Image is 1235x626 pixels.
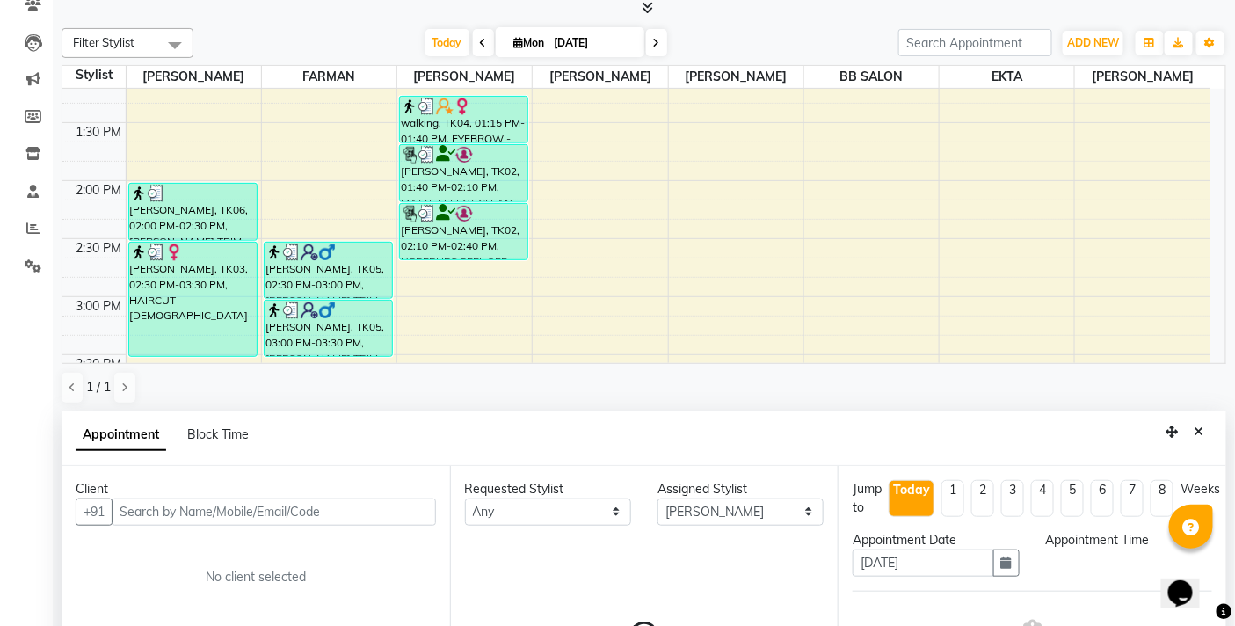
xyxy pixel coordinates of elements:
button: Close [1187,419,1212,446]
div: walking, TK04, 01:15 PM-01:40 PM, EYEBROW - THREADING [400,97,527,142]
span: [PERSON_NAME] [669,66,803,88]
div: Today [893,481,930,499]
div: [PERSON_NAME], TK02, 02:10 PM-02:40 PM, UPPERLIPS PEEL OFF [400,204,527,259]
span: [PERSON_NAME] [397,66,532,88]
span: Block Time [187,426,249,442]
span: Today [425,29,469,56]
span: FARMAN [262,66,396,88]
iframe: chat widget [1161,556,1217,608]
div: Assigned Stylist [657,480,824,499]
div: [PERSON_NAME], TK03, 02:30 PM-03:30 PM, HAIRCUT [DEMOGRAPHIC_DATA] [129,243,257,356]
div: Appointment Time [1046,531,1212,550]
span: Appointment [76,419,166,451]
span: [PERSON_NAME] [1075,66,1210,88]
input: Search Appointment [898,29,1052,56]
div: [PERSON_NAME], TK06, 02:00 PM-02:30 PM, [PERSON_NAME] TRIM [129,184,257,240]
div: No client selected [118,568,394,586]
div: 1:30 PM [73,123,126,142]
span: BB SALON [804,66,939,88]
span: Mon [510,36,549,49]
div: Client [76,480,436,499]
div: Stylist [62,66,126,84]
li: 6 [1091,480,1114,517]
div: Requested Stylist [465,480,631,499]
div: Appointment Date [853,531,1019,550]
div: 3:00 PM [73,297,126,316]
span: Filter Stylist [73,35,134,49]
div: Jump to [853,480,882,517]
span: 1 / 1 [86,378,111,397]
span: [PERSON_NAME] [127,66,261,88]
div: 2:30 PM [73,239,126,258]
div: Weeks [1181,480,1220,499]
input: yyyy-mm-dd [853,550,993,577]
input: 2025-09-01 [549,30,637,56]
li: 7 [1121,480,1144,517]
span: EKTA [940,66,1074,88]
input: Search by Name/Mobile/Email/Code [112,499,436,526]
li: 5 [1061,480,1084,517]
li: 4 [1031,480,1054,517]
button: +91 [76,499,113,526]
span: ADD NEW [1067,36,1119,49]
div: [PERSON_NAME], TK05, 03:00 PM-03:30 PM, [PERSON_NAME] TRIM [265,301,392,356]
li: 8 [1151,480,1173,517]
div: [PERSON_NAME], TK05, 02:30 PM-03:00 PM, [PERSON_NAME] TRIM [265,243,392,298]
button: ADD NEW [1063,31,1123,55]
li: 2 [971,480,994,517]
li: 3 [1001,480,1024,517]
div: [PERSON_NAME], TK02, 01:40 PM-02:10 PM, MATTE EFFECT CLEAN UP [400,145,527,201]
li: 1 [941,480,964,517]
div: 3:30 PM [73,355,126,374]
span: [PERSON_NAME] [533,66,667,88]
div: 2:00 PM [73,181,126,200]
